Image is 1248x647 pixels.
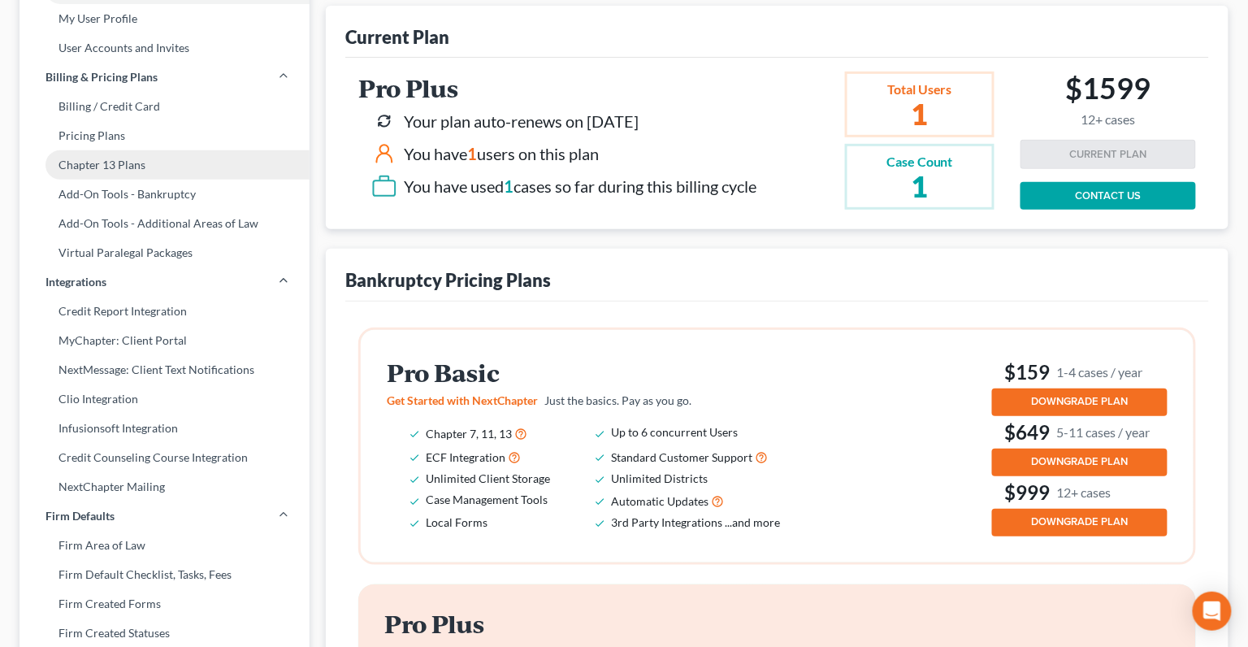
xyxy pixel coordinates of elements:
[19,63,310,92] a: Billing & Pricing Plans
[1020,182,1196,210] a: CONTACT US
[992,449,1168,476] button: DOWNGRADE PLAN
[19,326,310,355] a: MyChapter: Client Portal
[19,355,310,384] a: NextMessage: Client Text Notifications
[19,297,310,326] a: Credit Report Integration
[426,493,548,506] span: Case Management Tools
[1066,71,1151,127] h2: $1599
[19,238,310,267] a: Virtual Paralegal Packages
[19,589,310,619] a: Firm Created Forms
[611,450,752,464] span: Standard Customer Support
[467,144,477,163] span: 1
[19,180,310,209] a: Add-On Tools - Bankruptcy
[404,142,599,166] div: You have users on this plan
[19,502,310,531] a: Firm Defaults
[992,419,1168,445] h3: $649
[19,33,310,63] a: User Accounts and Invites
[1066,112,1151,128] small: 12+ cases
[1032,515,1129,528] span: DOWNGRADE PLAN
[426,515,487,529] span: Local Forms
[387,393,538,407] span: Get Started with NextChapter
[504,176,513,196] span: 1
[19,209,310,238] a: Add-On Tools - Additional Areas of Law
[611,494,708,508] span: Automatic Updates
[19,531,310,560] a: Firm Area of Law
[1057,423,1150,441] small: 5-11 cases / year
[992,480,1168,506] h3: $999
[1193,592,1232,631] div: Open Intercom Messenger
[345,268,551,292] div: Bankruptcy Pricing Plans
[345,25,449,49] div: Current Plan
[19,384,310,414] a: Clio Integration
[19,92,310,121] a: Billing / Credit Card
[404,110,639,133] div: Your plan auto-renews on [DATE]
[992,509,1168,536] button: DOWNGRADE PLAN
[45,69,158,85] span: Billing & Pricing Plans
[725,515,780,529] span: ...and more
[1032,455,1129,468] span: DOWNGRADE PLAN
[19,4,310,33] a: My User Profile
[19,443,310,472] a: Credit Counseling Course Integration
[19,414,310,443] a: Infusionsoft Integration
[19,472,310,502] a: NextChapter Mailing
[426,450,505,464] span: ECF Integration
[404,175,756,198] div: You have used cases so far during this billing cycle
[19,121,310,150] a: Pricing Plans
[611,515,722,529] span: 3rd Party Integrations
[426,427,512,441] span: Chapter 7, 11, 13
[1020,140,1196,169] button: CURRENT PLAN
[358,75,756,102] h2: Pro Plus
[611,471,708,485] span: Unlimited Districts
[426,471,550,485] span: Unlimited Client Storage
[19,267,310,297] a: Integrations
[19,560,310,589] a: Firm Default Checklist, Tasks, Fees
[886,172,953,201] h2: 1
[387,359,803,386] h2: Pro Basic
[1057,363,1143,380] small: 1-4 cases / year
[544,393,691,407] span: Just the basics. Pay as you go.
[45,508,115,524] span: Firm Defaults
[19,150,310,180] a: Chapter 13 Plans
[886,99,953,128] h2: 1
[384,610,800,637] h2: Pro Plus
[992,359,1168,385] h3: $159
[1057,484,1111,501] small: 12+ cases
[611,425,738,439] span: Up to 6 concurrent Users
[1032,395,1129,408] span: DOWNGRADE PLAN
[992,389,1168,416] button: DOWNGRADE PLAN
[886,80,953,99] div: Total Users
[886,153,953,172] div: Case Count
[45,274,106,290] span: Integrations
